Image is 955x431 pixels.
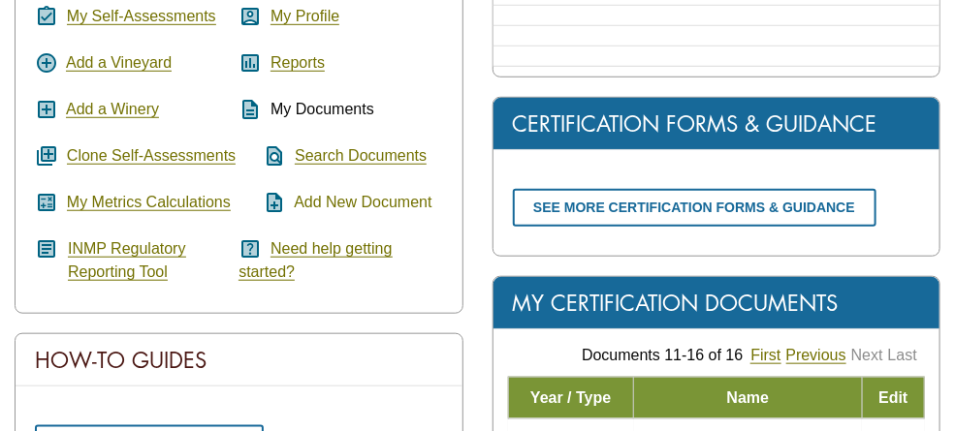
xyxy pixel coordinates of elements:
[888,347,917,363] a: Last
[35,98,58,121] i: add_box
[67,147,236,165] a: Clone Self-Assessments
[66,101,159,118] a: Add a Winery
[862,377,924,418] td: Edit
[294,194,431,211] a: Add New Document
[239,237,262,261] i: help_center
[35,51,58,75] i: add_circle
[513,189,876,227] a: See more certification forms & guidance
[35,144,58,168] i: queue
[239,5,262,28] i: account_box
[493,277,940,329] div: My Certification Documents
[851,347,883,363] a: Next
[239,191,286,214] i: note_add
[508,377,634,418] td: Year / Type
[35,191,58,214] i: calculate
[582,347,743,363] span: Documents 11-16 of 16
[67,194,231,211] a: My Metrics Calculations
[239,144,286,168] i: find_in_page
[634,377,863,418] td: Name
[239,51,262,75] i: assessment
[66,54,172,72] a: Add a Vineyard
[295,147,427,165] a: Search Documents
[271,101,374,117] span: My Documents
[271,8,339,25] a: My Profile
[786,347,846,364] a: Previous
[239,98,262,121] i: description
[35,237,58,261] i: article
[35,5,58,28] i: assignment_turned_in
[16,334,462,386] div: How-To Guides
[750,347,780,364] a: First
[493,98,940,150] div: Certification Forms & Guidance
[239,240,392,281] a: Need help getting started?
[271,54,325,72] a: Reports
[68,240,186,281] a: INMP RegulatoryReporting Tool
[67,8,216,25] a: My Self-Assessments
